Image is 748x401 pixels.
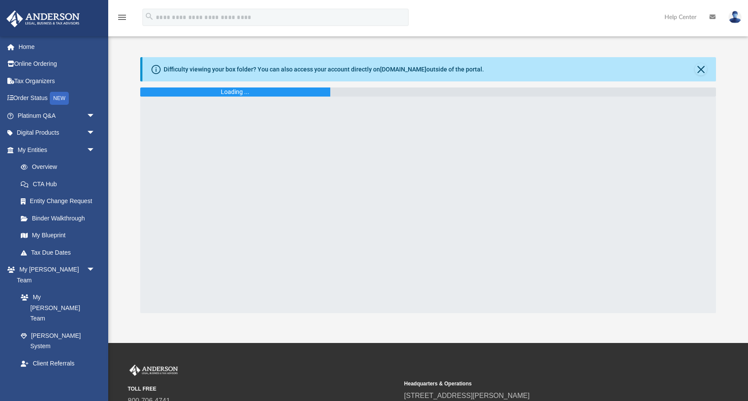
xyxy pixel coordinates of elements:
a: menu [117,16,127,23]
a: Tax Organizers [6,72,108,90]
div: Difficulty viewing your box folder? You can also access your account directly on outside of the p... [164,65,484,74]
a: [PERSON_NAME] System [12,327,104,355]
a: My [PERSON_NAME] Teamarrow_drop_down [6,261,104,289]
a: Client Referrals [12,355,104,372]
a: [DOMAIN_NAME] [380,66,426,73]
img: User Pic [729,11,742,23]
a: My Blueprint [12,227,104,244]
a: Online Ordering [6,55,108,73]
small: TOLL FREE [128,385,398,393]
i: menu [117,12,127,23]
span: arrow_drop_down [87,372,104,390]
a: Platinum Q&Aarrow_drop_down [6,107,108,124]
a: My Documentsarrow_drop_down [6,372,104,389]
span: arrow_drop_down [87,124,104,142]
a: CTA Hub [12,175,108,193]
a: [STREET_ADDRESS][PERSON_NAME] [404,392,530,399]
a: Home [6,38,108,55]
small: Headquarters & Operations [404,380,675,388]
a: Digital Productsarrow_drop_down [6,124,108,142]
span: arrow_drop_down [87,107,104,125]
img: Anderson Advisors Platinum Portal [128,365,180,376]
i: search [145,12,154,21]
a: Order StatusNEW [6,90,108,107]
a: Tax Due Dates [12,244,108,261]
a: Binder Walkthrough [12,210,108,227]
div: NEW [50,92,69,105]
a: Entity Change Request [12,193,108,210]
img: Anderson Advisors Platinum Portal [4,10,82,27]
a: My [PERSON_NAME] Team [12,289,100,327]
span: arrow_drop_down [87,261,104,279]
div: Loading ... [221,87,249,97]
span: arrow_drop_down [87,141,104,159]
button: Close [695,63,707,75]
a: My Entitiesarrow_drop_down [6,141,108,158]
a: Overview [12,158,108,176]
